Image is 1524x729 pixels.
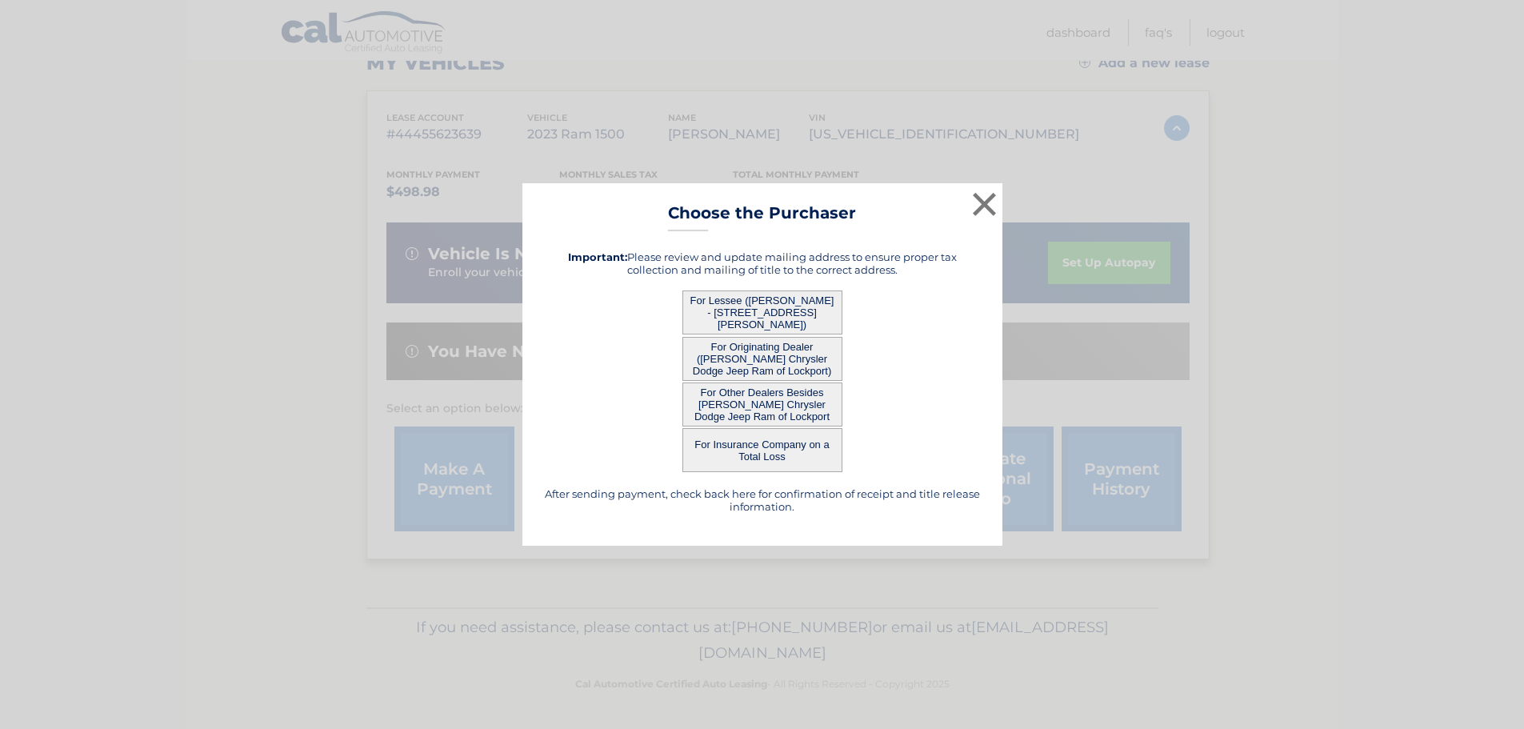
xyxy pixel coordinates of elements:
h3: Choose the Purchaser [668,203,856,231]
button: For Insurance Company on a Total Loss [682,428,842,472]
button: For Originating Dealer ([PERSON_NAME] Chrysler Dodge Jeep Ram of Lockport) [682,337,842,381]
button: × [969,188,1001,220]
h5: After sending payment, check back here for confirmation of receipt and title release information. [542,487,982,513]
h5: Please review and update mailing address to ensure proper tax collection and mailing of title to ... [542,250,982,276]
strong: Important: [568,250,627,263]
button: For Other Dealers Besides [PERSON_NAME] Chrysler Dodge Jeep Ram of Lockport [682,383,842,427]
button: For Lessee ([PERSON_NAME] - [STREET_ADDRESS][PERSON_NAME]) [682,290,842,334]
